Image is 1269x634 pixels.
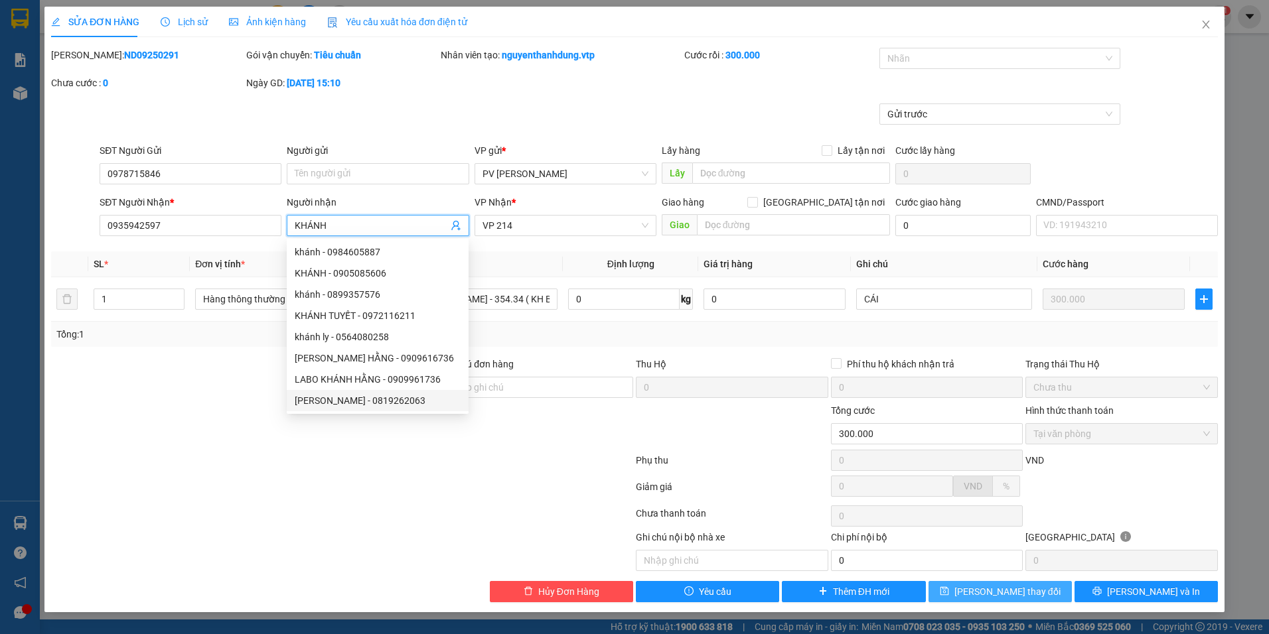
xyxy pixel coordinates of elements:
input: Dọc đường [697,214,891,235]
span: save [940,586,949,597]
span: [GEOGRAPHIC_DATA] tận nơi [758,195,890,210]
button: Close [1187,7,1225,44]
b: 300.000 [725,50,760,60]
span: Giao [662,214,697,235]
div: Người nhận [287,195,469,210]
b: 0 [103,78,108,88]
span: kg [680,288,693,310]
span: close [1201,19,1211,30]
div: [PERSON_NAME] - 0819262063 [295,393,461,408]
div: Ghi chú nội bộ nhà xe [636,530,828,550]
span: Giao hàng [662,197,704,208]
span: Thu Hộ [636,359,666,369]
b: nguyenthanhdung.vtp [502,50,595,60]
b: [DATE] 15:10 [287,78,340,88]
strong: CÔNG TY TNHH [GEOGRAPHIC_DATA] 214 QL13 - P.26 - Q.BÌNH THẠNH - TP HCM 1900888606 [35,21,108,71]
span: delete [524,586,533,597]
span: ND09250292 [133,50,187,60]
div: khánh sy quang trung - 0819262063 [287,390,469,411]
div: khánh - 0984605887 [295,245,461,259]
span: clock-circle [161,17,170,27]
span: info-circle [1120,531,1131,542]
div: LABO KHÁNH HẰNG - 0909616736 [287,348,469,369]
b: ND09250291 [124,50,179,60]
div: khánh ly - 0564080258 [287,326,469,348]
label: Hình thức thanh toán [1025,405,1114,416]
button: printer[PERSON_NAME] và In [1075,581,1218,602]
button: plus [1195,288,1213,310]
span: printer [1092,586,1102,597]
span: Yêu cầu [699,584,731,599]
div: Tổng: 1 [56,327,490,342]
span: SL [94,259,104,269]
div: Cước rồi : [684,48,877,62]
div: khánh ly - 0564080258 [295,330,461,344]
div: KHÁNH TUYẾT - 0972116211 [287,305,469,326]
div: LABO KHÁNH HẰNG - 0909961736 [295,372,461,387]
span: Phí thu hộ khách nhận trả [842,357,960,371]
span: Lấy tận nơi [832,143,890,158]
span: Tại văn phòng [1033,424,1210,444]
span: Giá trị hàng [704,259,753,269]
span: Ảnh kiện hàng [229,17,306,27]
button: exclamation-circleYêu cầu [636,581,779,602]
div: Gói vận chuyển: [246,48,439,62]
div: KHÁNH - 0905085606 [287,263,469,284]
span: plus [1196,294,1212,304]
button: deleteHủy Đơn Hàng [490,581,633,602]
span: VP 214 [483,216,648,235]
span: plus [818,586,828,597]
label: Ghi chú đơn hàng [441,359,514,369]
strong: BIÊN NHẬN GỬI HÀNG HOÁ [46,80,154,90]
div: CMND/Passport [1036,195,1218,210]
div: khánh - 0984605887 [287,241,469,263]
span: Nơi gửi: [13,92,27,111]
span: picture [229,17,238,27]
span: Nơi nhận: [102,92,123,111]
div: Người gửi [287,143,469,158]
span: edit [51,17,60,27]
div: Ngày GD: [246,76,439,90]
span: [PERSON_NAME] và In [1107,584,1200,599]
label: Cước giao hàng [895,197,961,208]
span: VP Nhận [475,197,512,208]
span: Lịch sử [161,17,208,27]
div: LABO KHÁNH HẰNG - 0909961736 [287,369,469,390]
div: [GEOGRAPHIC_DATA] [1025,530,1218,550]
span: PV Nam Đong [483,164,648,184]
div: SĐT Người Gửi [100,143,281,158]
div: Chưa thanh toán [634,506,830,529]
input: Ghi chú đơn hàng [441,377,633,398]
div: Phụ thu [634,453,830,476]
img: logo [13,30,31,63]
div: Giảm giá [634,479,830,503]
div: VP gửi [475,143,656,158]
button: plusThêm ĐH mới [782,581,925,602]
div: KHÁNH TUYẾT - 0972116211 [295,308,461,323]
span: Hủy Đơn Hàng [538,584,599,599]
span: Hàng thông thường [203,289,363,309]
input: VD: Bàn, Ghế [382,288,558,310]
span: Yêu cầu xuất hóa đơn điện tử [327,17,467,27]
span: VND [964,481,982,491]
div: KHÁNH - 0905085606 [295,266,461,281]
span: SỬA ĐƠN HÀNG [51,17,139,27]
input: Dọc đường [692,162,891,184]
span: Định lượng [607,259,654,269]
div: Chưa cước : [51,76,244,90]
input: Cước lấy hàng [895,163,1031,184]
span: Lấy hàng [662,145,700,156]
span: [PERSON_NAME] thay đổi [954,584,1061,599]
div: Nhân viên tạo: [441,48,682,62]
span: Đơn vị tính [195,259,245,269]
div: Trạng thái Thu Hộ [1025,357,1218,371]
input: Ghi Chú [856,288,1032,310]
div: [PERSON_NAME] HẰNG - 0909616736 [295,351,461,365]
div: Chi phí nội bộ [831,530,1023,550]
input: 0 [1043,288,1185,310]
button: delete [56,288,78,310]
b: Tiêu chuẩn [314,50,361,60]
span: Gửi trước [887,104,1112,124]
input: Cước giao hàng [895,215,1031,236]
span: VND [1025,455,1044,466]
